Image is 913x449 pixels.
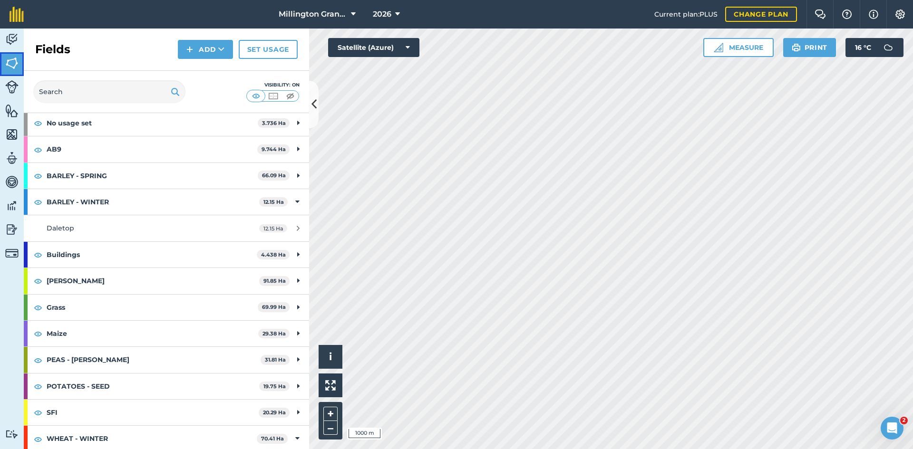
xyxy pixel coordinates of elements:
[279,9,347,20] span: Millington Grange
[703,38,774,57] button: Measure
[5,175,19,189] img: svg+xml;base64,PD94bWwgdmVyc2lvbj0iMS4wIiBlbmNvZGluZz0idXRmLTgiPz4KPCEtLSBHZW5lcmF0b3I6IEFkb2JlIE...
[284,91,296,101] img: svg+xml;base64,PHN2ZyB4bWxucz0iaHR0cDovL3d3dy53My5vcmcvMjAwMC9zdmciIHdpZHRoPSI1MCIgaGVpZ2h0PSI0MC...
[265,356,286,363] strong: 31.81 Ha
[855,38,871,57] span: 16 ° C
[845,38,903,57] button: 16 °C
[34,407,42,418] img: svg+xml;base64,PHN2ZyB4bWxucz0iaHR0cDovL3d3dy53My5vcmcvMjAwMC9zdmciIHdpZHRoPSIxOCIgaGVpZ2h0PSIyNC...
[34,249,42,260] img: svg+xml;base64,PHN2ZyB4bWxucz0iaHR0cDovL3d3dy53My5vcmcvMjAwMC9zdmciIHdpZHRoPSIxOCIgaGVpZ2h0PSIyNC...
[250,91,262,101] img: svg+xml;base64,PHN2ZyB4bWxucz0iaHR0cDovL3d3dy53My5vcmcvMjAwMC9zdmciIHdpZHRoPSI1MCIgaGVpZ2h0PSI0MC...
[24,295,309,320] div: Grass69.99 Ha
[263,383,286,390] strong: 19.75 Ha
[178,40,233,59] button: Add
[815,10,826,19] img: Two speech bubbles overlapping with the left bubble in the forefront
[24,136,309,162] div: AB99.744 Ha
[261,251,286,258] strong: 4.438 Ha
[47,163,258,189] strong: BARLEY - SPRING
[47,373,259,399] strong: POTATOES - SEED
[259,224,287,232] span: 12.15 Ha
[24,373,309,399] div: POTATOES - SEED19.75 Ha
[47,321,258,346] strong: Maize
[47,110,258,136] strong: No usage set
[5,199,19,213] img: svg+xml;base64,PD94bWwgdmVyc2lvbj0iMS4wIiBlbmNvZGluZz0idXRmLTgiPz4KPCEtLSBHZW5lcmF0b3I6IEFkb2JlIE...
[262,304,286,310] strong: 69.99 Ha
[5,247,19,260] img: svg+xml;base64,PD94bWwgdmVyc2lvbj0iMS4wIiBlbmNvZGluZz0idXRmLTgiPz4KPCEtLSBHZW5lcmF0b3I6IEFkb2JlIE...
[34,275,42,287] img: svg+xml;base64,PHN2ZyB4bWxucz0iaHR0cDovL3d3dy53My5vcmcvMjAwMC9zdmciIHdpZHRoPSIxOCIgaGVpZ2h0PSIyNC...
[328,38,419,57] button: Satellite (Azure)
[263,199,284,205] strong: 12.15 Ha
[262,330,286,337] strong: 29.38 Ha
[263,409,286,416] strong: 20.29 Ha
[34,381,42,392] img: svg+xml;base64,PHN2ZyB4bWxucz0iaHR0cDovL3d3dy53My5vcmcvMjAwMC9zdmciIHdpZHRoPSIxOCIgaGVpZ2h0PSIyNC...
[24,189,309,215] div: BARLEY - WINTER12.15 Ha
[319,345,342,369] button: i
[171,86,180,97] img: svg+xml;base64,PHN2ZyB4bWxucz0iaHR0cDovL3d3dy53My5vcmcvMjAwMC9zdmciIHdpZHRoPSIxOSIgaGVpZ2h0PSIyNC...
[47,189,259,215] strong: BARLEY - WINTER
[24,268,309,294] div: [PERSON_NAME]91.85 Ha
[33,80,185,103] input: Search
[24,110,309,136] div: No usage set3.736 Ha
[239,40,298,59] a: Set usage
[5,104,19,118] img: svg+xml;base64,PHN2ZyB4bWxucz0iaHR0cDovL3d3dy53My5vcmcvMjAwMC9zdmciIHdpZHRoPSI1NiIgaGVpZ2h0PSI2MC...
[24,400,309,425] div: SFI20.29 Ha
[34,117,42,129] img: svg+xml;base64,PHN2ZyB4bWxucz0iaHR0cDovL3d3dy53My5vcmcvMjAwMC9zdmciIHdpZHRoPSIxOCIgaGVpZ2h0PSIyNC...
[34,328,42,339] img: svg+xml;base64,PHN2ZyB4bWxucz0iaHR0cDovL3d3dy53My5vcmcvMjAwMC9zdmciIHdpZHRoPSIxOCIgaGVpZ2h0PSIyNC...
[47,242,257,267] strong: Buildings
[262,120,286,126] strong: 3.736 Ha
[5,151,19,165] img: svg+xml;base64,PD94bWwgdmVyc2lvbj0iMS4wIiBlbmNvZGluZz0idXRmLTgiPz4KPCEtLSBHZW5lcmF0b3I6IEFkb2JlIE...
[24,163,309,189] div: BARLEY - SPRING66.09 Ha
[879,38,898,57] img: svg+xml;base64,PD94bWwgdmVyc2lvbj0iMS4wIiBlbmNvZGluZz0idXRmLTgiPz4KPCEtLSBHZW5lcmF0b3I6IEFkb2JlIE...
[373,9,391,20] span: 2026
[261,435,284,442] strong: 70.41 Ha
[24,215,309,241] a: Daletop12.15 Ha
[263,277,286,284] strong: 91.85 Ha
[792,42,801,53] img: svg+xml;base64,PHN2ZyB4bWxucz0iaHR0cDovL3d3dy53My5vcmcvMjAwMC9zdmciIHdpZHRoPSIxOSIgaGVpZ2h0PSIyNC...
[34,144,42,155] img: svg+xml;base64,PHN2ZyB4bWxucz0iaHR0cDovL3d3dy53My5vcmcvMjAwMC9zdmciIHdpZHRoPSIxOCIgaGVpZ2h0PSIyNC...
[323,407,338,421] button: +
[5,56,19,70] img: svg+xml;base64,PHN2ZyB4bWxucz0iaHR0cDovL3d3dy53My5vcmcvMjAwMC9zdmciIHdpZHRoPSI1NiIgaGVpZ2h0PSI2MC...
[714,43,723,52] img: Ruler icon
[24,242,309,267] div: Buildings4.438 Ha
[186,44,193,55] img: svg+xml;base64,PHN2ZyB4bWxucz0iaHR0cDovL3d3dy53My5vcmcvMjAwMC9zdmciIHdpZHRoPSIxNCIgaGVpZ2h0PSIyNC...
[34,196,42,208] img: svg+xml;base64,PHN2ZyB4bWxucz0iaHR0cDovL3d3dy53My5vcmcvMjAwMC9zdmciIHdpZHRoPSIxOCIgaGVpZ2h0PSIyNC...
[5,32,19,47] img: svg+xml;base64,PD94bWwgdmVyc2lvbj0iMS4wIiBlbmNvZGluZz0idXRmLTgiPz4KPCEtLSBHZW5lcmF0b3I6IEFkb2JlIE...
[5,430,19,439] img: svg+xml;base64,PD94bWwgdmVyc2lvbj0iMS4wIiBlbmNvZGluZz0idXRmLTgiPz4KPCEtLSBHZW5lcmF0b3I6IEFkb2JlIE...
[24,321,309,346] div: Maize29.38 Ha
[329,351,332,363] span: i
[10,7,24,22] img: fieldmargin Logo
[325,380,336,391] img: Four arrows, one pointing top left, one top right, one bottom right and the last bottom left
[267,91,279,101] img: svg+xml;base64,PHN2ZyB4bWxucz0iaHR0cDovL3d3dy53My5vcmcvMjAwMC9zdmciIHdpZHRoPSI1MCIgaGVpZ2h0PSI0MC...
[34,302,42,313] img: svg+xml;base64,PHN2ZyB4bWxucz0iaHR0cDovL3d3dy53My5vcmcvMjAwMC9zdmciIHdpZHRoPSIxOCIgaGVpZ2h0PSIyNC...
[654,9,718,19] span: Current plan : PLUS
[900,417,908,424] span: 2
[783,38,836,57] button: Print
[47,347,261,373] strong: PEAS - [PERSON_NAME]
[34,170,42,182] img: svg+xml;base64,PHN2ZyB4bWxucz0iaHR0cDovL3d3dy53My5vcmcvMjAwMC9zdmciIHdpZHRoPSIxOCIgaGVpZ2h0PSIyNC...
[841,10,853,19] img: A question mark icon
[246,81,300,89] div: Visibility: On
[869,9,878,20] img: svg+xml;base64,PHN2ZyB4bWxucz0iaHR0cDovL3d3dy53My5vcmcvMjAwMC9zdmciIHdpZHRoPSIxNyIgaGVpZ2h0PSIxNy...
[35,42,70,57] h2: Fields
[894,10,906,19] img: A cog icon
[47,295,258,320] strong: Grass
[47,224,74,232] span: Daletop
[262,146,286,153] strong: 9.744 Ha
[47,268,259,294] strong: [PERSON_NAME]
[5,127,19,142] img: svg+xml;base64,PHN2ZyB4bWxucz0iaHR0cDovL3d3dy53My5vcmcvMjAwMC9zdmciIHdpZHRoPSI1NiIgaGVpZ2h0PSI2MC...
[47,136,257,162] strong: AB9
[5,80,19,94] img: svg+xml;base64,PD94bWwgdmVyc2lvbj0iMS4wIiBlbmNvZGluZz0idXRmLTgiPz4KPCEtLSBHZW5lcmF0b3I6IEFkb2JlIE...
[323,421,338,435] button: –
[34,433,42,445] img: svg+xml;base64,PHN2ZyB4bWxucz0iaHR0cDovL3d3dy53My5vcmcvMjAwMC9zdmciIHdpZHRoPSIxOCIgaGVpZ2h0PSIyNC...
[34,354,42,366] img: svg+xml;base64,PHN2ZyB4bWxucz0iaHR0cDovL3d3dy53My5vcmcvMjAwMC9zdmciIHdpZHRoPSIxOCIgaGVpZ2h0PSIyNC...
[5,222,19,237] img: svg+xml;base64,PD94bWwgdmVyc2lvbj0iMS4wIiBlbmNvZGluZz0idXRmLTgiPz4KPCEtLSBHZW5lcmF0b3I6IEFkb2JlIE...
[881,417,903,439] iframe: Intercom live chat
[47,400,259,425] strong: SFI
[24,347,309,373] div: PEAS - [PERSON_NAME]31.81 Ha
[725,7,797,22] a: Change plan
[262,172,286,179] strong: 66.09 Ha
